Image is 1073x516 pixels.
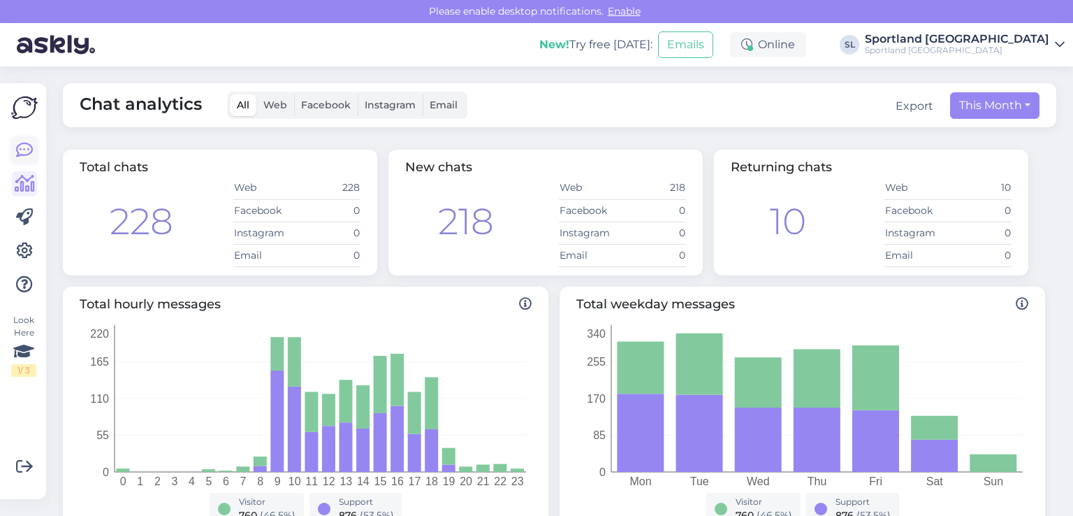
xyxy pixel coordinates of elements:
[405,159,472,175] span: New chats
[233,222,297,244] td: Instagram
[11,364,36,377] div: 1 / 3
[593,429,606,441] tspan: 85
[409,475,421,487] tspan: 17
[477,475,490,487] tspan: 21
[948,177,1012,199] td: 10
[11,94,38,121] img: Askly Logo
[257,475,263,487] tspan: 8
[233,199,297,222] td: Facebook
[297,177,360,199] td: 228
[948,199,1012,222] td: 0
[622,199,686,222] td: 0
[576,295,1028,314] span: Total weekday messages
[865,34,1049,45] div: Sportland [GEOGRAPHIC_DATA]
[460,475,472,487] tspan: 20
[80,159,148,175] span: Total chats
[239,496,295,508] div: Visitor
[559,222,622,244] td: Instagram
[357,475,370,487] tspan: 14
[770,194,806,249] div: 10
[622,244,686,266] td: 0
[206,475,212,487] tspan: 5
[658,31,713,58] button: Emails
[237,99,249,111] span: All
[339,496,394,508] div: Support
[865,45,1049,56] div: Sportland [GEOGRAPHIC_DATA]
[604,5,645,17] span: Enable
[297,222,360,244] td: 0
[559,177,622,199] td: Web
[948,244,1012,266] td: 0
[297,244,360,266] td: 0
[275,475,281,487] tspan: 9
[223,475,229,487] tspan: 6
[984,475,1003,487] tspan: Sun
[391,475,404,487] tspan: 16
[599,466,606,478] tspan: 0
[154,475,161,487] tspan: 2
[80,295,532,314] span: Total hourly messages
[690,475,709,487] tspan: Tue
[301,99,351,111] span: Facebook
[539,36,652,53] div: Try free [DATE]:
[539,38,569,51] b: New!
[289,475,301,487] tspan: 10
[137,475,143,487] tspan: 1
[730,32,806,57] div: Online
[425,475,438,487] tspan: 18
[374,475,386,487] tspan: 15
[233,177,297,199] td: Web
[926,475,944,487] tspan: Sat
[587,327,606,339] tspan: 340
[559,199,622,222] td: Facebook
[103,466,109,478] tspan: 0
[884,244,948,266] td: Email
[110,194,173,249] div: 228
[90,327,109,339] tspan: 220
[869,475,882,487] tspan: Fri
[884,199,948,222] td: Facebook
[622,177,686,199] td: 218
[736,496,792,508] div: Visitor
[240,475,247,487] tspan: 7
[950,92,1039,119] button: This Month
[747,475,770,487] tspan: Wed
[365,99,416,111] span: Instagram
[587,356,606,368] tspan: 255
[297,199,360,222] td: 0
[808,475,827,487] tspan: Thu
[884,222,948,244] td: Instagram
[96,429,109,441] tspan: 55
[559,244,622,266] td: Email
[865,34,1065,56] a: Sportland [GEOGRAPHIC_DATA]Sportland [GEOGRAPHIC_DATA]
[189,475,195,487] tspan: 4
[840,35,859,55] div: SL
[948,222,1012,244] td: 0
[90,356,109,368] tspan: 165
[731,159,832,175] span: Returning chats
[11,314,36,377] div: Look Here
[438,194,494,249] div: 218
[80,92,202,119] span: Chat analytics
[896,98,933,115] button: Export
[120,475,126,487] tspan: 0
[443,475,455,487] tspan: 19
[90,392,109,404] tspan: 110
[171,475,177,487] tspan: 3
[622,222,686,244] td: 0
[430,99,458,111] span: Email
[835,496,891,508] div: Support
[340,475,352,487] tspan: 13
[305,475,318,487] tspan: 11
[494,475,506,487] tspan: 22
[233,244,297,266] td: Email
[511,475,524,487] tspan: 23
[263,99,287,111] span: Web
[587,392,606,404] tspan: 170
[630,475,652,487] tspan: Mon
[884,177,948,199] td: Web
[323,475,335,487] tspan: 12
